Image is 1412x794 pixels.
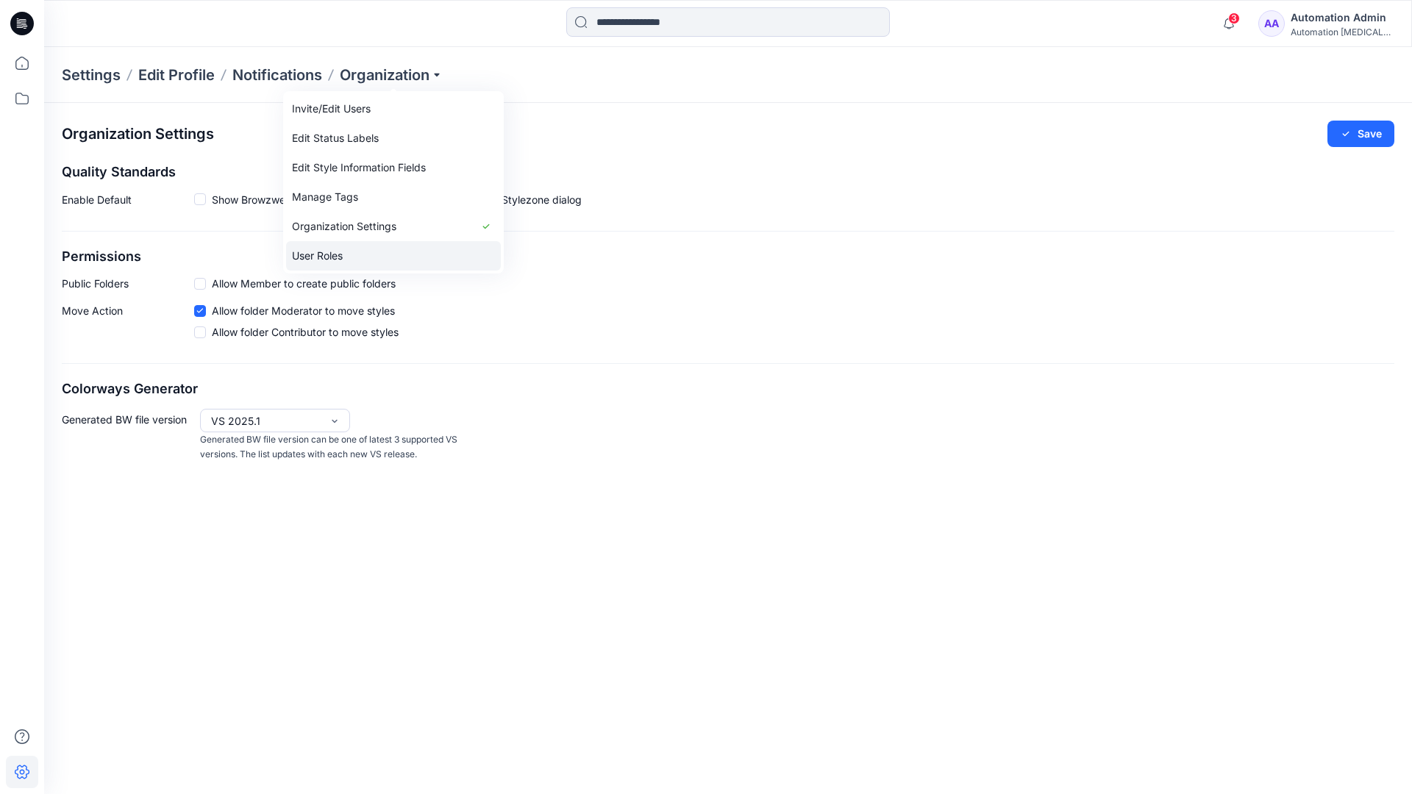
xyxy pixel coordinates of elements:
h2: Permissions [62,249,1394,265]
p: Generated BW file version can be one of latest 3 supported VS versions. The list updates with eac... [200,432,462,462]
button: Save [1327,121,1394,147]
span: 3 [1228,12,1240,24]
div: Automation Admin [1291,9,1394,26]
span: Allow Member to create public folders [212,276,396,291]
a: Edit Status Labels [286,124,501,153]
span: Allow folder Moderator to move styles [212,303,395,318]
a: Edit Style Information Fields [286,153,501,182]
h2: Quality Standards [62,165,1394,180]
div: Automation [MEDICAL_DATA]... [1291,26,1394,37]
p: Settings [62,65,121,85]
a: Manage Tags [286,182,501,212]
div: VS 2025.1 [211,413,321,429]
a: Edit Profile [138,65,215,85]
span: Allow folder Contributor to move styles [212,324,399,340]
a: Organization Settings [286,212,501,241]
a: Invite/Edit Users [286,94,501,124]
p: Generated BW file version [62,409,194,462]
p: Enable Default [62,192,194,213]
p: Public Folders [62,276,194,291]
a: Notifications [232,65,322,85]
h2: Colorways Generator [62,382,1394,397]
a: User Roles [286,241,501,271]
div: AA [1258,10,1285,37]
p: Move Action [62,303,194,346]
h2: Organization Settings [62,126,214,143]
span: Show Browzwear’s default quality standards in the Share to Stylezone dialog [212,192,582,207]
